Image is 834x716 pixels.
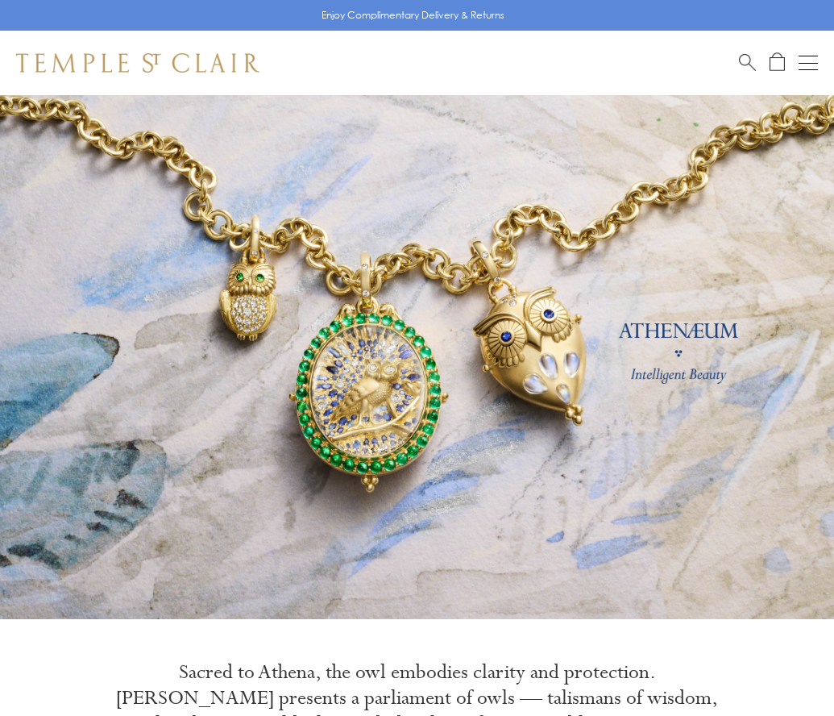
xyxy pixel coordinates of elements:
a: Search [739,52,756,73]
button: Open navigation [799,53,818,73]
img: Temple St. Clair [16,53,259,73]
a: Open Shopping Bag [770,52,785,73]
p: Enjoy Complimentary Delivery & Returns [322,7,504,23]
